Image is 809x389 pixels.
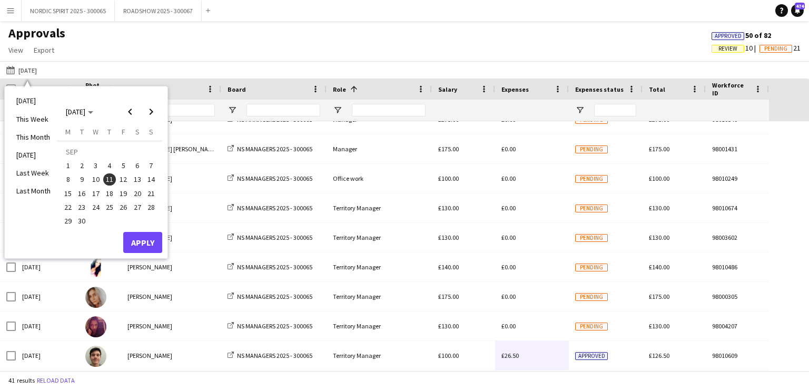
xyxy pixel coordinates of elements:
span: 11 [103,173,116,186]
span: 30 [76,215,88,227]
button: 25-09-2025 [103,200,116,214]
div: [PERSON_NAME] [121,193,221,222]
a: NS MANAGERS 2025 - 300065 [228,174,312,182]
a: View [4,43,27,57]
span: Pending [575,175,608,183]
a: NS MANAGERS 2025 - 300065 [228,234,312,241]
span: Approved [575,352,608,360]
span: Pending [575,234,608,242]
span: 9 [76,173,88,186]
button: 26-09-2025 [116,200,130,214]
button: 08-09-2025 [61,172,75,186]
span: £130.00 [649,204,669,212]
span: £0.00 [501,145,516,153]
button: ROADSHOW 2025 - 300067 [115,1,202,21]
li: This Week [10,110,57,128]
div: [PERSON_NAME] [PERSON_NAME] [121,134,221,163]
span: 6 [131,159,144,172]
span: £100.00 [649,174,669,182]
span: 22 [62,201,74,213]
input: Board Filter Input [246,104,320,116]
button: 14-09-2025 [144,172,158,186]
span: £175.00 [649,145,669,153]
button: Open Filter Menu [575,105,585,115]
span: 19 [117,187,130,200]
span: 28 [145,201,157,213]
span: 7 [145,159,157,172]
span: 50 of 82 [712,31,771,40]
div: [PERSON_NAME] [121,223,221,252]
button: NORDIC SPIRIT 2025 - 300065 [22,1,115,21]
div: [DATE] [16,312,79,341]
button: 07-09-2025 [144,159,158,172]
img: Kristiyan Todorov [85,346,106,367]
button: 11-09-2025 [103,172,116,186]
span: 16 [76,187,88,200]
a: NS MANAGERS 2025 - 300065 [228,145,312,153]
span: 23 [76,201,88,213]
li: [DATE] [10,92,57,110]
button: 29-09-2025 [61,214,75,228]
span: S [135,127,140,137]
span: View [8,45,23,55]
span: NS MANAGERS 2025 - 300065 [237,204,312,212]
span: NS MANAGERS 2025 - 300065 [237,293,312,300]
span: 15 [62,187,74,200]
button: Previous month [120,101,141,122]
span: Review [718,45,737,52]
a: NS MANAGERS 2025 - 300065 [228,204,312,212]
span: 14 [145,173,157,186]
span: 5 [117,159,130,172]
span: £0.00 [501,263,516,271]
button: 19-09-2025 [116,187,130,200]
span: S [149,127,153,137]
button: 28-09-2025 [144,200,158,214]
li: Last Month [10,182,57,200]
li: Last Week [10,164,57,182]
span: £0.00 [501,322,516,330]
span: 21 [145,187,157,200]
span: 18 [103,187,116,200]
span: 29 [62,215,74,227]
li: This Month [10,128,57,146]
span: Workforce ID [712,81,750,97]
span: 2 [76,159,88,172]
span: £175.00 [649,293,669,300]
span: 17 [90,187,102,200]
a: NS MANAGERS 2025 - 300065 [228,322,312,330]
div: [PERSON_NAME] [121,312,221,341]
button: 01-09-2025 [61,159,75,172]
button: 12-09-2025 [116,172,130,186]
span: Pending [575,293,608,301]
div: Manager [327,134,432,163]
span: £126.50 [649,352,669,359]
span: 21 [759,43,801,53]
button: 17-09-2025 [89,187,103,200]
button: 03-09-2025 [89,159,103,172]
div: Territory Manager [327,193,432,222]
span: F [122,127,125,137]
span: Expenses [501,85,529,93]
input: Expenses status Filter Input [594,104,636,116]
span: Photo [85,81,102,97]
div: [PERSON_NAME] [121,341,221,370]
img: asha pindoria [85,316,106,337]
span: 12 [117,173,130,186]
button: Choose month and year [62,102,97,121]
div: 98010249 [706,164,769,193]
span: Export [34,45,54,55]
button: 23-09-2025 [75,200,88,214]
span: Pending [764,45,787,52]
span: £140.00 [438,263,459,271]
div: [PERSON_NAME] [121,282,221,311]
div: [PERSON_NAME] [121,252,221,281]
span: Role [333,85,346,93]
span: NS MANAGERS 2025 - 300065 [237,322,312,330]
div: Office work [327,164,432,193]
div: 98010609 [706,341,769,370]
span: W [93,127,98,137]
span: £0.00 [501,204,516,212]
a: 474 [791,4,804,17]
button: 04-09-2025 [103,159,116,172]
span: [DATE] [66,107,85,116]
